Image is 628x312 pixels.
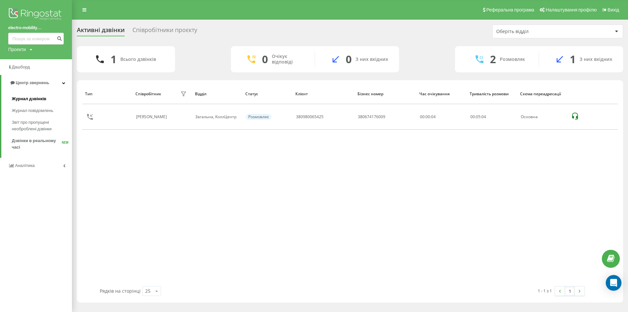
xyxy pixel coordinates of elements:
div: 25 [145,288,150,294]
span: Налаштування профілю [546,7,597,12]
a: Дзвінки в реальному часіNEW [12,135,72,153]
span: Вихід [608,7,619,12]
input: Пошук за номером [8,33,64,45]
span: Аналiтика [15,163,35,168]
div: Всього дзвінків [120,57,156,62]
span: 04 [481,114,486,119]
div: : : [470,115,486,119]
div: Тип [85,92,129,96]
a: Центр звернень [1,75,72,91]
div: Клієнт [295,92,351,96]
span: Центр звернень [16,80,49,85]
div: 1 [111,53,116,65]
div: Час очікування [419,92,463,96]
a: Звіт про пропущені необроблені дзвінки [12,117,72,135]
img: Ringostat logo [8,7,64,23]
div: Загальна, КоллЦентр [195,115,238,119]
div: З них вхідних [356,57,388,62]
div: Оберіть відділ [496,29,574,34]
div: Основна [521,115,564,119]
div: 380674176009 [358,115,385,119]
span: Дашборд [12,64,30,69]
div: Проекти [8,46,26,53]
div: Тривалість розмови [470,92,514,96]
div: 1 - 1 з 1 [538,287,552,294]
div: Розмовляє [500,57,525,62]
div: 0 [346,53,352,65]
div: Співробітники проєкту [132,27,197,37]
span: 00 [470,114,475,119]
div: 2 [490,53,496,65]
div: Бізнес номер [358,92,413,96]
div: Відділ [195,92,239,96]
div: 1 [570,53,576,65]
span: Дзвінки в реальному часі [12,138,62,151]
div: Активні дзвінки [77,27,125,37]
div: Статус [245,92,289,96]
a: Журнал повідомлень [12,105,72,117]
div: Співробітник [135,92,161,96]
div: Розмовляє [246,114,271,120]
span: 05 [476,114,480,119]
a: electro-mobility.... [8,25,64,31]
div: Схема переадресації [520,92,565,96]
span: Реферальна програма [486,7,534,12]
div: 380980065425 [296,115,323,119]
span: Журнал повідомлень [12,107,53,114]
div: [PERSON_NAME] [136,115,168,119]
a: 1 [565,286,575,296]
span: Рядків на сторінці [100,288,141,294]
div: Open Intercom Messenger [606,275,621,291]
a: Журнал дзвінків [12,93,72,105]
div: 0 [262,53,268,65]
span: Звіт про пропущені необроблені дзвінки [12,119,69,132]
div: З них вхідних [580,57,612,62]
div: 00:00:04 [420,115,463,119]
div: Очікує відповіді [272,54,305,65]
span: Журнал дзвінків [12,96,46,102]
